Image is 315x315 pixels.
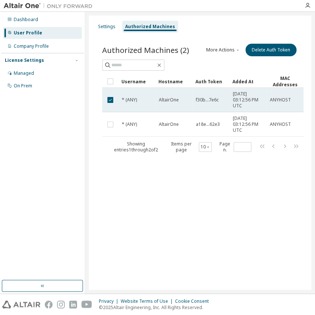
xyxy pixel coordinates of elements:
span: [DATE] 03:12:56 PM UTC [233,115,263,133]
div: Hostname [158,76,190,87]
span: [DATE] 03:12:56 PM UTC [233,91,263,109]
span: * (ANY) [122,97,137,103]
div: Managed [14,70,34,76]
img: youtube.svg [81,301,92,308]
img: altair_logo.svg [2,301,40,308]
span: AltairOne [159,97,179,103]
div: Settings [98,24,115,30]
div: Dashboard [14,17,38,23]
div: Cookie Consent [175,298,213,304]
button: Delete Auth Token [245,44,296,56]
img: linkedin.svg [69,301,77,308]
div: Authorized Machines [125,24,175,30]
img: Altair One [4,2,96,10]
p: © 2025 Altair Engineering, Inc. All Rights Reserved. [99,304,213,311]
div: Website Terms of Use [121,298,175,304]
button: 10 [201,144,210,150]
span: ANYHOST [270,121,291,127]
div: Company Profile [14,43,49,49]
span: Page n. [218,141,251,153]
img: facebook.svg [45,301,53,308]
div: On Prem [14,83,32,89]
div: License Settings [5,57,44,63]
div: User Profile [14,30,42,36]
span: AltairOne [159,121,179,127]
span: Showing entries 1 through 2 of 2 [114,141,158,153]
span: * (ANY) [122,121,137,127]
span: Authorized Machines (2) [102,45,189,55]
div: Auth Token [195,76,227,87]
button: More Actions [205,44,241,56]
div: Username [121,76,153,87]
img: instagram.svg [57,301,65,308]
span: ANYHOST [270,97,291,103]
span: f30b...7e6c [196,97,219,103]
span: Items per page [166,141,212,153]
div: MAC Addresses [269,75,301,88]
span: a18e...62e3 [196,121,220,127]
div: Privacy [99,298,121,304]
div: Added At [232,76,264,87]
